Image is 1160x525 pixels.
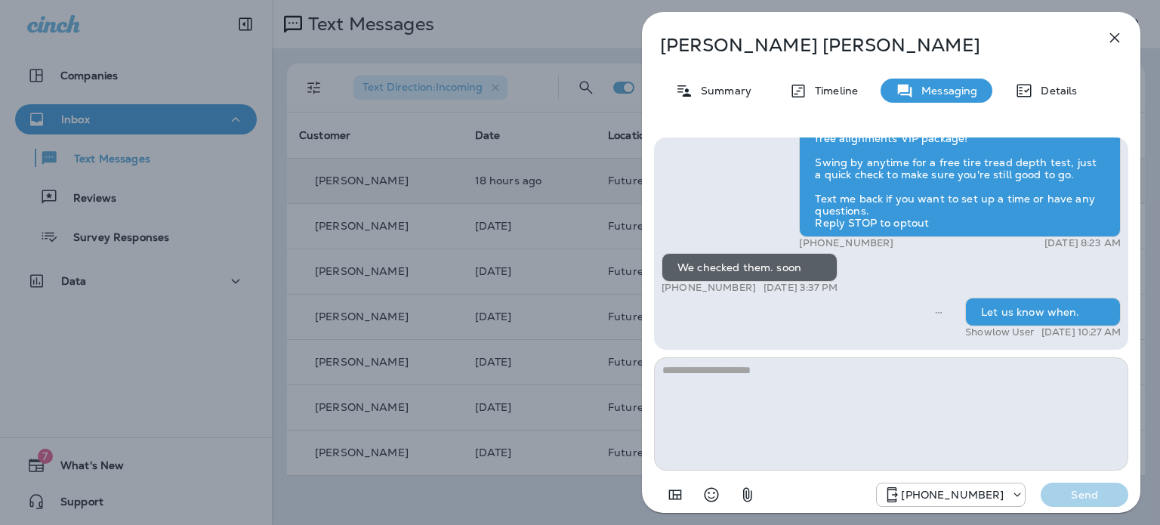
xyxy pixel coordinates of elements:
div: We checked them. soon [662,253,838,282]
div: Let us know when. [965,298,1121,326]
p: Showlow User [965,326,1034,338]
p: Details [1033,85,1077,97]
button: Add in a premade template [660,480,690,510]
p: [PERSON_NAME] [PERSON_NAME] [660,35,1072,56]
p: [DATE] 8:23 AM [1044,237,1121,249]
span: Sent [935,304,942,318]
p: [DATE] 10:27 AM [1041,326,1121,338]
p: Summary [693,85,751,97]
p: [PHONE_NUMBER] [799,237,893,249]
p: [PHONE_NUMBER] [662,282,756,294]
p: Timeline [807,85,858,97]
div: +1 (928) 232-1970 [877,486,1025,504]
p: [DATE] 3:37 PM [764,282,838,294]
button: Select an emoji [696,480,727,510]
p: [PHONE_NUMBER] [901,489,1004,501]
p: Messaging [914,85,977,97]
div: Hey [PERSON_NAME], this is [PERSON_NAME] at Future Tire Show Low. Just a quick heads up—your vehi... [799,88,1121,237]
